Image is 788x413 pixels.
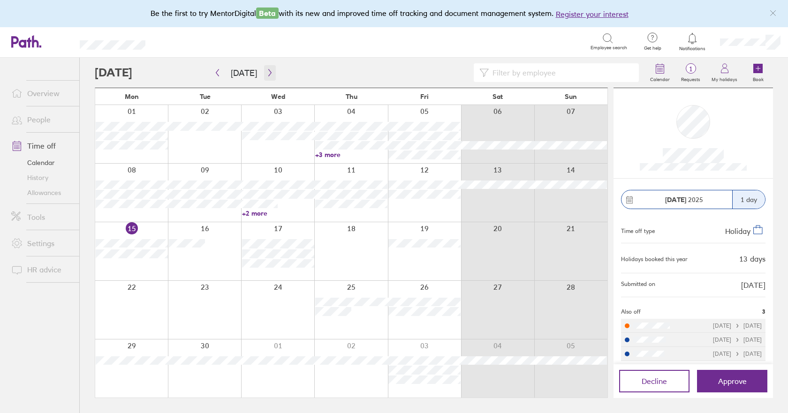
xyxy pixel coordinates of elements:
a: Allowances [4,185,79,200]
span: Thu [346,93,357,100]
span: [DATE] [741,281,765,289]
a: People [4,110,79,129]
a: Time off [4,136,79,155]
a: Calendar [4,155,79,170]
div: Time off type [621,224,655,235]
span: Mon [125,93,139,100]
input: Filter by employee [489,64,633,82]
label: Requests [675,74,706,83]
a: Calendar [644,58,675,88]
div: [DATE] [DATE] [713,351,762,357]
a: Overview [4,84,79,103]
a: HR advice [4,260,79,279]
span: Fri [420,93,429,100]
a: +2 more [242,209,314,218]
span: Also off [621,308,641,315]
button: Register your interest [556,8,629,20]
a: My holidays [706,58,743,88]
div: Be the first to try MentorDigital with its new and improved time off tracking and document manage... [151,8,638,20]
span: 2025 [665,196,703,203]
div: [DATE] [DATE] [713,337,762,343]
span: Wed [271,93,285,100]
div: 13 days [739,255,765,263]
label: Book [747,74,769,83]
a: Book [743,58,773,88]
a: History [4,170,79,185]
span: Get help [637,45,668,51]
span: 1 [675,65,706,73]
span: Sat [492,93,503,100]
label: My holidays [706,74,743,83]
span: Holiday [725,226,750,236]
span: Employee search [591,45,627,51]
span: Approve [718,377,747,385]
span: Submitted on [621,281,655,289]
a: Notifications [677,32,708,52]
a: 1Requests [675,58,706,88]
a: Tools [4,208,79,226]
button: Approve [697,370,767,392]
div: Search [171,37,195,45]
button: Decline [619,370,689,392]
a: +3 more [315,150,387,159]
strong: [DATE] [665,195,686,204]
span: Tue [200,93,211,100]
div: [DATE] [DATE] [713,323,762,329]
div: Holidays booked this year [621,256,688,263]
span: Beta [256,8,279,19]
a: Settings [4,234,79,253]
div: 1 day [732,190,765,209]
span: Decline [642,377,667,385]
span: Sun [565,93,577,100]
button: [DATE] [223,65,265,81]
span: Notifications [677,46,708,52]
span: 3 [762,308,765,315]
label: Calendar [644,74,675,83]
